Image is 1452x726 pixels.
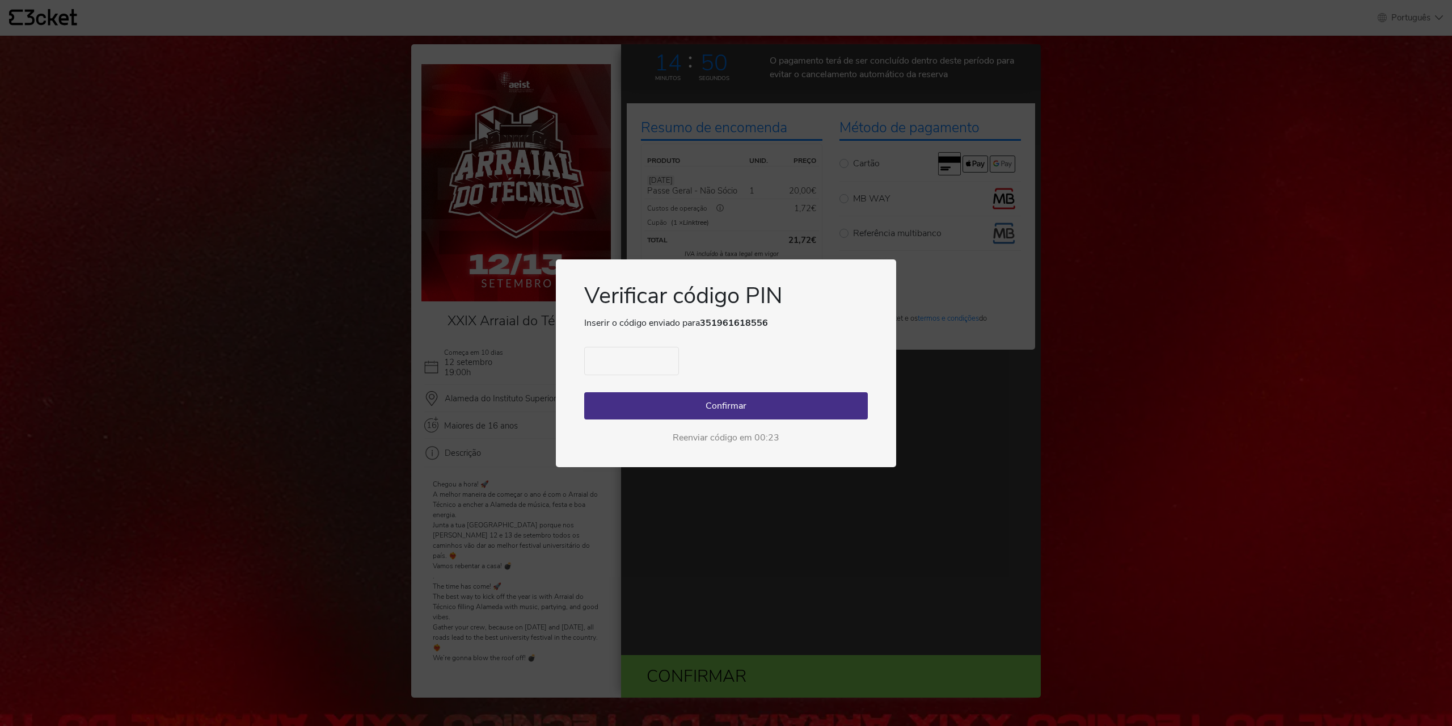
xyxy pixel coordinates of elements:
button: Confirmar [584,392,868,419]
strong: 351961618556 [700,317,768,329]
div: 00:23 [754,431,779,444]
span: Reenviar código em [673,431,752,444]
p: Inserir o código enviado para [584,316,868,330]
h1: Verificar código PIN [584,282,868,316]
